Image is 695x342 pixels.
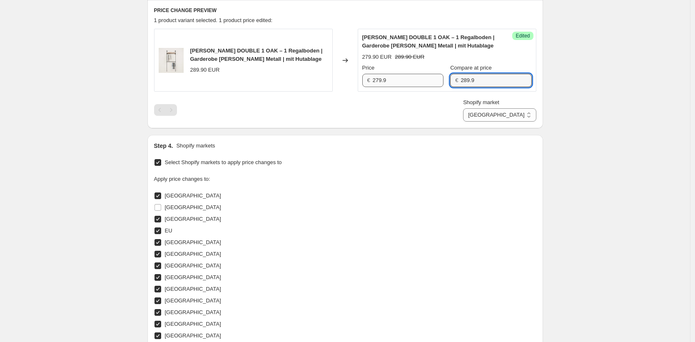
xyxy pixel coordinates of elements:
span: [GEOGRAPHIC_DATA] [165,286,221,292]
span: [GEOGRAPHIC_DATA] [165,262,221,269]
img: industrial-garderobe-holz-metall_80x.webp [159,48,184,73]
span: Shopify market [463,99,499,105]
span: Edited [516,32,530,39]
strike: 289.90 EUR [395,53,424,61]
h2: Step 4. [154,142,173,150]
span: EU [165,227,172,234]
span: [GEOGRAPHIC_DATA] [165,204,221,210]
span: [PERSON_NAME] DOUBLE 1 OAK – 1 Regalboden | Garderobe [PERSON_NAME] Metall | mit Hutablage [190,47,323,62]
h6: PRICE CHANGE PREVIEW [154,7,536,14]
span: € [367,77,370,83]
div: 289.90 EUR [190,66,220,74]
span: Select Shopify markets to apply price changes to [165,159,282,165]
span: € [455,77,458,83]
div: 279.90 EUR [362,53,392,61]
span: [PERSON_NAME] DOUBLE 1 OAK – 1 Regalboden | Garderobe [PERSON_NAME] Metall | mit Hutablage [362,34,495,49]
span: [GEOGRAPHIC_DATA] [165,309,221,315]
span: [GEOGRAPHIC_DATA] [165,239,221,245]
span: Price [362,65,375,71]
span: [GEOGRAPHIC_DATA] [165,192,221,199]
span: [GEOGRAPHIC_DATA] [165,332,221,339]
p: Shopify markets [176,142,215,150]
span: Compare at price [450,65,492,71]
span: [GEOGRAPHIC_DATA] [165,251,221,257]
nav: Pagination [154,104,177,116]
span: [GEOGRAPHIC_DATA] [165,274,221,280]
span: 1 product variant selected. 1 product price edited: [154,17,273,23]
span: [GEOGRAPHIC_DATA] [165,321,221,327]
span: [GEOGRAPHIC_DATA] [165,297,221,304]
span: [GEOGRAPHIC_DATA] [165,216,221,222]
span: Apply price changes to: [154,176,210,182]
